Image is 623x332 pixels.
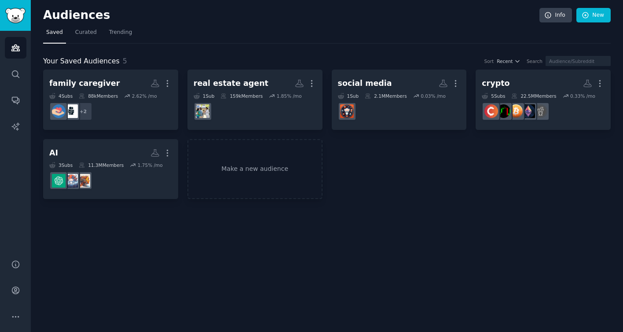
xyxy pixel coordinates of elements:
span: Saved [46,29,63,37]
div: 1 Sub [338,93,359,99]
img: AI_Agents [64,174,78,188]
img: CryptoMarkets [497,104,510,118]
a: Trending [106,26,135,44]
input: Audience/Subreddit [546,56,611,66]
button: Recent [497,58,520,64]
img: realtors [196,104,209,118]
span: Your Saved Audiences [43,56,120,67]
span: Recent [497,58,513,64]
a: social media1Sub2.1MMembers0.03% /mosocialmedia [332,70,467,130]
img: socialmedia [340,104,354,118]
img: CaregiverSupport [52,104,66,118]
div: social media [338,78,392,89]
a: Info [539,8,572,23]
div: crypto [482,78,509,89]
div: 22.5M Members [511,93,556,99]
div: AI [49,148,58,159]
img: CryptoCurrency [484,104,498,118]
div: 1.85 % /mo [277,93,302,99]
img: Bitcoin [509,104,523,118]
div: 159k Members [220,93,263,99]
a: crypto5Subs22.5MMembers0.33% /moCryptoCurrenciesethtraderBitcoinCryptoMarketsCryptoCurrency [476,70,611,130]
div: 4 Sub s [49,93,73,99]
div: + 2 [74,102,92,121]
div: real estate agent [194,78,268,89]
a: Saved [43,26,66,44]
div: 5 Sub s [482,93,505,99]
h2: Audiences [43,8,539,22]
img: ChatGPT [52,174,66,188]
div: 3 Sub s [49,162,73,168]
img: GummySearch logo [5,8,26,23]
div: 0.33 % /mo [570,93,595,99]
div: 1.75 % /mo [138,162,163,168]
div: Search [527,58,542,64]
a: AI3Subs11.3MMembers1.75% /moCreatorsAIAI_AgentsChatGPT [43,139,178,199]
img: carer [64,104,78,118]
a: family caregiver4Subs88kMembers2.62% /mo+2carerCaregiverSupport [43,70,178,130]
span: Trending [109,29,132,37]
div: 88k Members [79,93,118,99]
div: 11.3M Members [79,162,124,168]
div: 2.1M Members [365,93,407,99]
a: Curated [72,26,100,44]
a: real estate agent1Sub159kMembers1.85% /morealtors [187,70,322,130]
div: family caregiver [49,78,120,89]
img: CreatorsAI [77,174,90,188]
img: ethtrader [521,104,535,118]
a: New [576,8,611,23]
div: 0.03 % /mo [421,93,446,99]
img: CryptoCurrencies [534,104,547,118]
a: Make a new audience [187,139,322,199]
span: 5 [123,57,127,65]
div: 1 Sub [194,93,215,99]
div: 2.62 % /mo [132,93,157,99]
span: Curated [75,29,97,37]
div: Sort [484,58,494,64]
